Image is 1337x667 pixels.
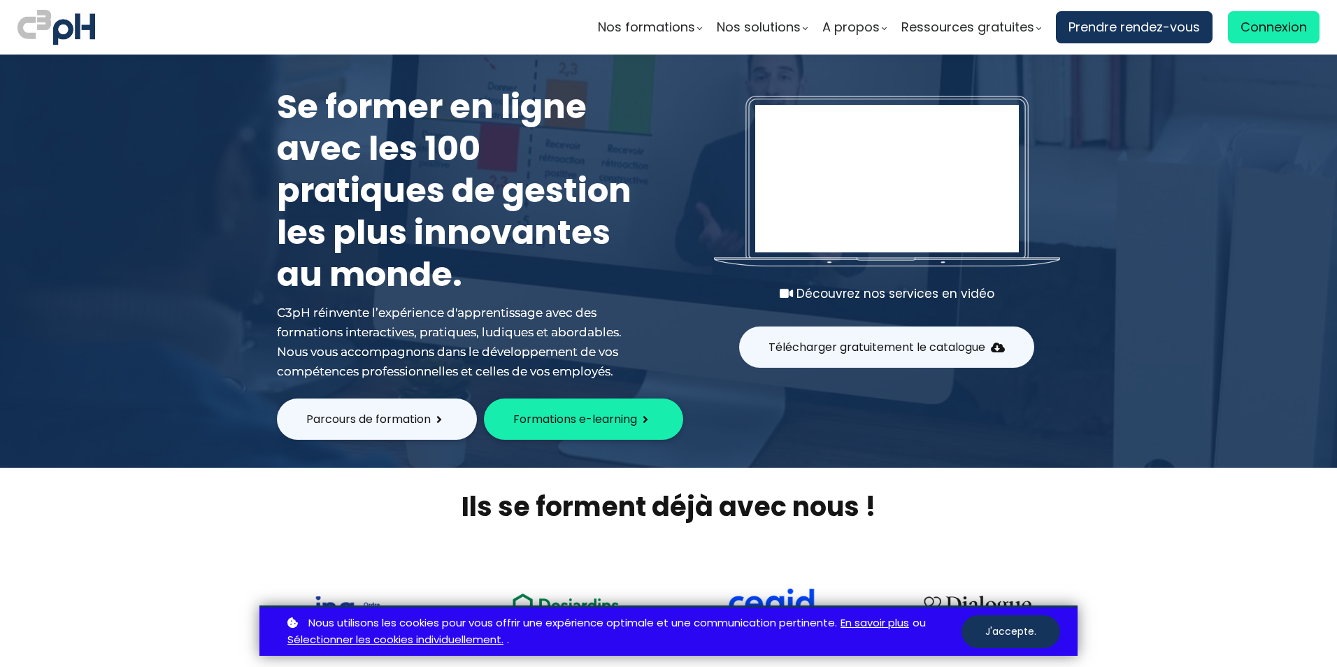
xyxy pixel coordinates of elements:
span: Ressources gratuites [901,17,1034,38]
img: 4cbfeea6ce3138713587aabb8dcf64fe.png [915,587,1041,624]
span: Nous utilisons les cookies pour vous offrir une expérience optimale et une communication pertinente. [308,615,837,632]
img: logo C3PH [17,7,95,48]
a: En savoir plus [841,615,909,632]
button: Parcours de formation [277,399,477,440]
span: Nos formations [598,17,695,38]
img: cdf238afa6e766054af0b3fe9d0794df.png [727,588,816,624]
button: Télécharger gratuitement le catalogue [739,327,1034,368]
a: Prendre rendez-vous [1056,11,1213,43]
span: Télécharger gratuitement le catalogue [768,338,985,356]
h2: Ils se forment déjà avec nous ! [259,489,1078,524]
button: J'accepte. [961,615,1060,648]
span: A propos [822,17,880,38]
p: ou . [284,615,961,650]
a: Connexion [1228,11,1320,43]
h1: Se former en ligne avec les 100 pratiques de gestion les plus innovantes au monde. [277,86,641,296]
div: C3pH réinvente l’expérience d'apprentissage avec des formations interactives, pratiques, ludiques... [277,303,641,381]
button: Formations e-learning [484,399,683,440]
span: Parcours de formation [306,410,431,428]
span: Formations e-learning [513,410,637,428]
a: Sélectionner les cookies individuellement. [287,631,503,649]
img: 73f878ca33ad2a469052bbe3fa4fd140.png [315,596,404,624]
div: Découvrez nos services en vidéo [714,284,1060,303]
span: Prendre rendez-vous [1068,17,1200,38]
span: Nos solutions [717,17,801,38]
span: Connexion [1241,17,1307,38]
img: ea49a208ccc4d6e7deb170dc1c457f3b.png [503,585,629,624]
